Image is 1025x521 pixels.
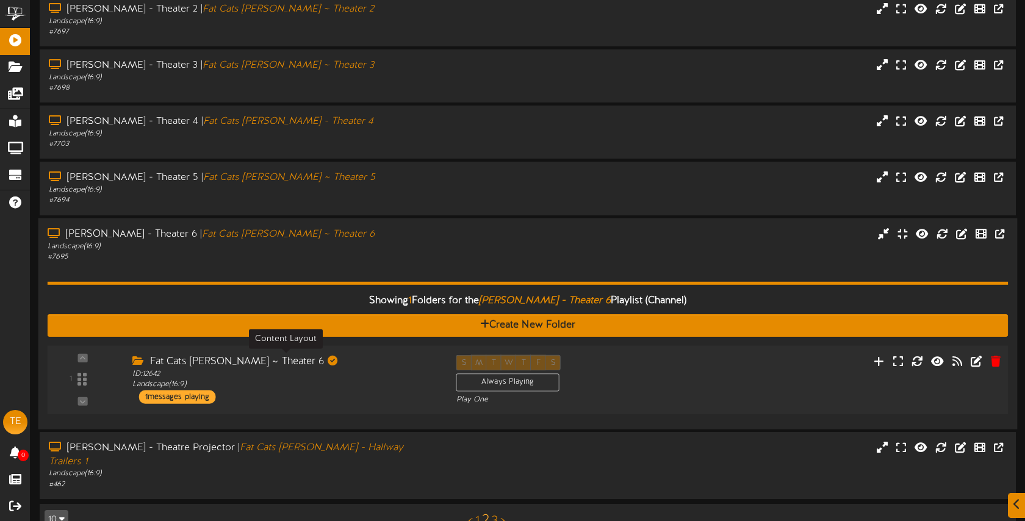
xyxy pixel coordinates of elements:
[49,185,437,195] div: Landscape ( 16:9 )
[49,441,437,469] div: [PERSON_NAME] - Theatre Projector |
[49,195,437,206] div: # 7694
[49,2,437,16] div: [PERSON_NAME] - Theater 2 |
[49,469,437,479] div: Landscape ( 16:9 )
[203,4,374,15] i: Fat Cats [PERSON_NAME] ~ Theater 2
[479,295,611,306] i: [PERSON_NAME] - Theater 6
[456,373,559,392] div: Always Playing
[49,16,437,27] div: Landscape ( 16:9 )
[132,368,437,390] div: ID: 12642 Landscape ( 16:9 )
[139,390,216,403] div: 1 messages playing
[48,314,1009,337] button: Create New Folder
[132,354,437,368] div: Fat Cats [PERSON_NAME] ~ Theater 6
[49,73,437,83] div: Landscape ( 16:9 )
[49,171,437,185] div: [PERSON_NAME] - Theater 5 |
[49,139,437,149] div: # 7703
[49,27,437,37] div: # 7697
[18,450,29,461] span: 0
[49,115,437,129] div: [PERSON_NAME] - Theater 4 |
[203,172,375,183] i: Fat Cats [PERSON_NAME] ~ Theater 5
[203,116,373,127] i: Fat Cats [PERSON_NAME] - Theater 4
[49,129,437,139] div: Landscape ( 16:9 )
[49,59,437,73] div: [PERSON_NAME] - Theater 3 |
[48,227,437,241] div: [PERSON_NAME] - Theater 6 |
[38,288,1018,314] div: Showing Folders for the Playlist (Channel)
[408,295,412,306] span: 1
[48,241,437,251] div: Landscape ( 16:9 )
[202,228,375,239] i: Fat Cats [PERSON_NAME] ~ Theater 6
[49,83,437,93] div: # 7698
[203,60,374,71] i: Fat Cats [PERSON_NAME] ~ Theater 3
[456,394,680,404] div: Play One
[48,251,437,262] div: # 7695
[49,480,437,490] div: # 462
[49,442,403,467] i: Fat Cats [PERSON_NAME] - Hallway Trailers 1
[3,410,27,434] div: TE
